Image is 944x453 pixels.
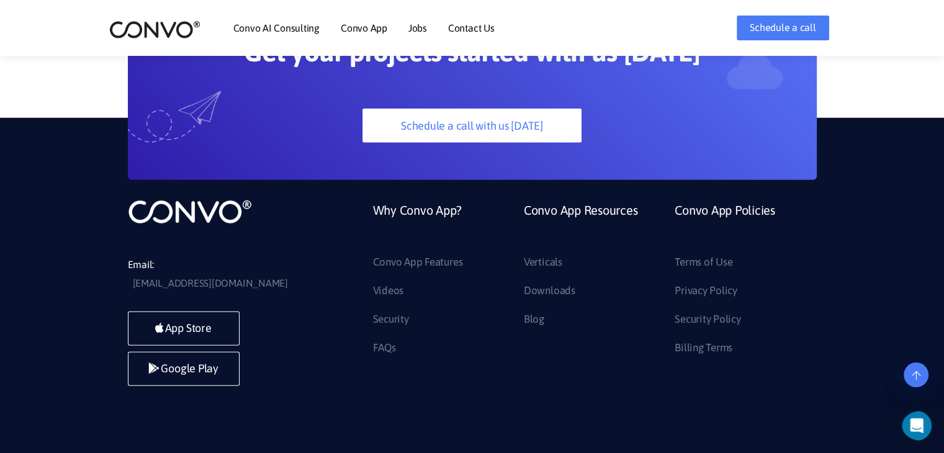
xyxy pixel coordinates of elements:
a: Convo App Policies [675,199,775,253]
a: Google Play [128,352,240,386]
a: Convo App [341,23,387,33]
img: logo_2.png [109,20,200,39]
a: Verticals [524,253,562,272]
a: [EMAIL_ADDRESS][DOMAIN_NAME] [133,274,288,293]
a: Billing Terms [675,338,732,358]
a: FAQs [373,338,396,358]
a: Terms of Use [675,253,732,272]
a: Jobs [408,23,427,33]
a: Privacy Policy [675,281,737,301]
a: Videos [373,281,404,301]
a: App Store [128,312,240,346]
a: Downloads [524,281,575,301]
a: Security Policy [675,310,740,330]
iframe: Intercom live chat [902,411,940,441]
img: logo_not_found [128,199,252,225]
h2: Get your projects started with us [DATE] [187,35,758,78]
a: Schedule a call with us [DATE] [362,109,582,143]
a: Security [373,310,409,330]
div: Footer [364,199,817,366]
a: Why Convo App? [373,199,462,253]
a: Contact Us [448,23,495,33]
a: Convo AI Consulting [233,23,320,33]
a: Blog [524,310,544,330]
a: Convo App Resources [524,199,637,253]
a: Schedule a call [737,16,829,40]
a: Convo App Features [373,253,463,272]
li: Email: [128,256,314,293]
